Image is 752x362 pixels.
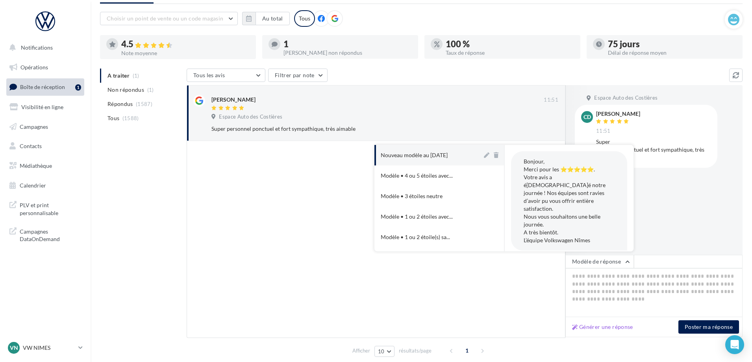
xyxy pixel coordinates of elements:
[569,322,636,332] button: Générer une réponse
[596,128,611,135] span: 11:51
[20,143,42,149] span: Contacts
[352,347,370,355] span: Afficher
[21,104,63,110] span: Visibilité en ligne
[381,213,453,221] span: Modèle • 1 ou 2 étoiles avec...
[374,346,395,357] button: 10
[193,72,225,78] span: Tous les avis
[5,223,86,246] a: Campagnes DataOnDemand
[242,12,290,25] button: Au total
[374,165,482,186] button: Modèle • 4 ou 5 étoiles avec...
[565,255,634,268] button: Modèle de réponse
[446,40,574,48] div: 100 %
[381,233,450,241] span: Modèle • 1 ou 2 étoile(s) sa...
[283,50,412,56] div: [PERSON_NAME] non répondus
[122,115,139,121] span: (1588)
[461,344,473,357] span: 1
[5,138,86,154] a: Contacts
[283,40,412,48] div: 1
[20,64,48,71] span: Opérations
[374,186,482,206] button: Modèle • 3 étoiles neutre
[107,114,119,122] span: Tous
[211,125,507,133] div: Super personnel ponctuel et fort sympathique, très aimable
[268,69,328,82] button: Filtrer par note
[256,12,290,25] button: Au total
[121,50,250,56] div: Note moyenne
[596,111,640,117] div: [PERSON_NAME]
[5,39,83,56] button: Notifications
[107,15,223,22] span: Choisir un point de vente ou un code magasin
[5,78,86,95] a: Boîte de réception1
[10,344,18,352] span: VN
[378,348,385,355] span: 10
[596,138,711,162] div: Super personnel ponctuel et fort sympathique, très aimable
[219,113,282,121] span: Espace Auto des Costières
[187,69,265,82] button: Tous les avis
[136,101,152,107] span: (1587)
[446,50,574,56] div: Taux de réponse
[5,158,86,174] a: Médiathèque
[5,177,86,194] a: Calendrier
[678,320,739,334] button: Poster ma réponse
[594,95,658,102] span: Espace Auto des Costières
[20,182,46,189] span: Calendrier
[5,99,86,115] a: Visibilité en ligne
[608,50,736,56] div: Délai de réponse moyen
[147,87,154,93] span: (1)
[6,340,84,355] a: VN VW NIMES
[294,10,315,27] div: Tous
[23,344,75,352] p: VW NIMES
[381,192,443,200] div: Modèle • 3 étoiles neutre
[107,100,133,108] span: Répondus
[5,197,86,220] a: PLV et print personnalisable
[524,158,606,243] span: Bonjour, Merci pour les ⭐⭐⭐⭐⭐. Votre avis a é[DEMOGRAPHIC_DATA]é notre journée ! Nos équipes sont...
[583,113,591,121] span: Cd
[608,40,736,48] div: 75 jours
[20,226,81,243] span: Campagnes DataOnDemand
[5,119,86,135] a: Campagnes
[20,84,65,90] span: Boîte de réception
[100,12,238,25] button: Choisir un point de vente ou un code magasin
[374,145,482,165] button: Nouveau modèle au [DATE]
[5,59,86,76] a: Opérations
[544,97,558,104] span: 11:51
[725,335,744,354] div: Open Intercom Messenger
[75,84,81,91] div: 1
[121,40,250,49] div: 4.5
[374,227,482,247] button: Modèle • 1 ou 2 étoile(s) sa...
[20,200,81,217] span: PLV et print personnalisable
[211,96,256,104] div: [PERSON_NAME]
[381,172,453,180] span: Modèle • 4 ou 5 étoiles avec...
[399,347,432,355] span: résultats/page
[21,44,53,51] span: Notifications
[374,206,482,227] button: Modèle • 1 ou 2 étoiles avec...
[20,162,52,169] span: Médiathèque
[20,123,48,130] span: Campagnes
[107,86,144,94] span: Non répondus
[381,151,448,159] div: Nouveau modèle au [DATE]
